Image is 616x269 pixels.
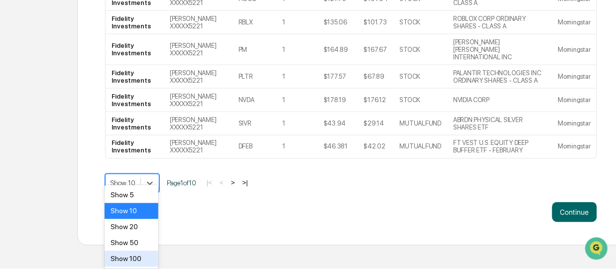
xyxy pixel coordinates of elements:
[447,89,552,112] td: NVIDIA CORP
[240,179,251,187] button: >|
[233,11,277,34] td: RBLX
[552,135,597,158] td: Morningstar
[82,125,123,135] span: Attestations
[106,89,164,112] td: Fidelity Investments
[584,236,611,263] iframe: Open customer support
[99,168,121,176] span: Pylon
[276,65,318,89] td: 1
[34,76,163,86] div: Start new chat
[167,179,196,187] span: Page 1 of 10
[105,219,158,235] div: Show 20
[276,135,318,158] td: 1
[233,34,277,65] td: PM
[10,76,28,94] img: 1746055101610-c473b297-6a78-478c-a979-82029cc54cd1
[217,179,227,187] button: <
[318,34,358,65] td: $164.89
[447,65,552,89] td: PALANTIR TECHNOLOGIES INC ORDINARY SHARES - CLASS A
[106,135,164,158] td: Fidelity Investments
[164,11,233,34] td: [PERSON_NAME] XXXXX5221
[276,112,318,135] td: 1
[394,65,447,89] td: STOCK
[164,135,233,158] td: [PERSON_NAME] XXXXX5221
[106,34,164,65] td: Fidelity Investments
[358,65,394,89] td: $67.89
[106,112,164,135] td: Fidelity Investments
[394,112,447,135] td: MUTUALFUND
[358,112,394,135] td: $29.14
[6,121,68,139] a: 🖐️Preclearance
[318,11,358,34] td: $135.06
[552,112,597,135] td: Morningstar
[276,34,318,65] td: 1
[20,125,64,135] span: Preclearance
[164,89,233,112] td: [PERSON_NAME] XXXXX5221
[10,126,18,134] div: 🖐️
[358,135,394,158] td: $42.02
[70,168,121,176] a: Powered byPylon
[105,235,158,251] div: Show 50
[447,34,552,65] td: [PERSON_NAME] [PERSON_NAME] INTERNATIONAL INC
[164,112,233,135] td: [PERSON_NAME] XXXXX5221
[276,11,318,34] td: 1
[164,34,233,65] td: [PERSON_NAME] XXXXX5221
[169,79,181,91] button: Start new chat
[106,65,164,89] td: Fidelity Investments
[20,144,63,154] span: Data Lookup
[72,126,80,134] div: 🗄️
[394,89,447,112] td: STOCK
[447,135,552,158] td: FT VEST U.S. EQUITY DEEP BUFFER ETF - FEBRUARY
[106,11,164,34] td: Fidelity Investments
[105,187,158,203] div: Show 5
[10,145,18,153] div: 🔎
[358,34,394,65] td: $167.67
[233,89,277,112] td: NVDA
[233,112,277,135] td: SIVR
[394,34,447,65] td: STOCK
[358,11,394,34] td: $101.73
[34,86,126,94] div: We're available if you need us!
[228,179,238,187] button: >
[318,65,358,89] td: $177.57
[358,89,394,112] td: $176.12
[552,65,597,89] td: Morningstar
[105,203,158,219] div: Show 10
[164,65,233,89] td: [PERSON_NAME] XXXXX5221
[447,11,552,34] td: ROBLOX CORP ORDINARY SHARES - CLASS A
[552,89,597,112] td: Morningstar
[552,34,597,65] td: Morningstar
[552,11,597,34] td: Morningstar
[105,251,158,267] div: Show 100
[10,20,181,36] p: How can we help?
[394,11,447,34] td: STOCK
[394,135,447,158] td: MUTUALFUND
[318,135,358,158] td: $46.381
[318,112,358,135] td: $43.94
[318,89,358,112] td: $178.19
[233,135,277,158] td: DFEB
[276,89,318,112] td: 1
[552,202,597,222] button: Continue
[233,65,277,89] td: PLTR
[204,179,215,187] button: |<
[6,140,67,158] a: 🔎Data Lookup
[447,112,552,135] td: ABRDN PHYSICAL SILVER SHARES ETF
[68,121,127,139] a: 🗄️Attestations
